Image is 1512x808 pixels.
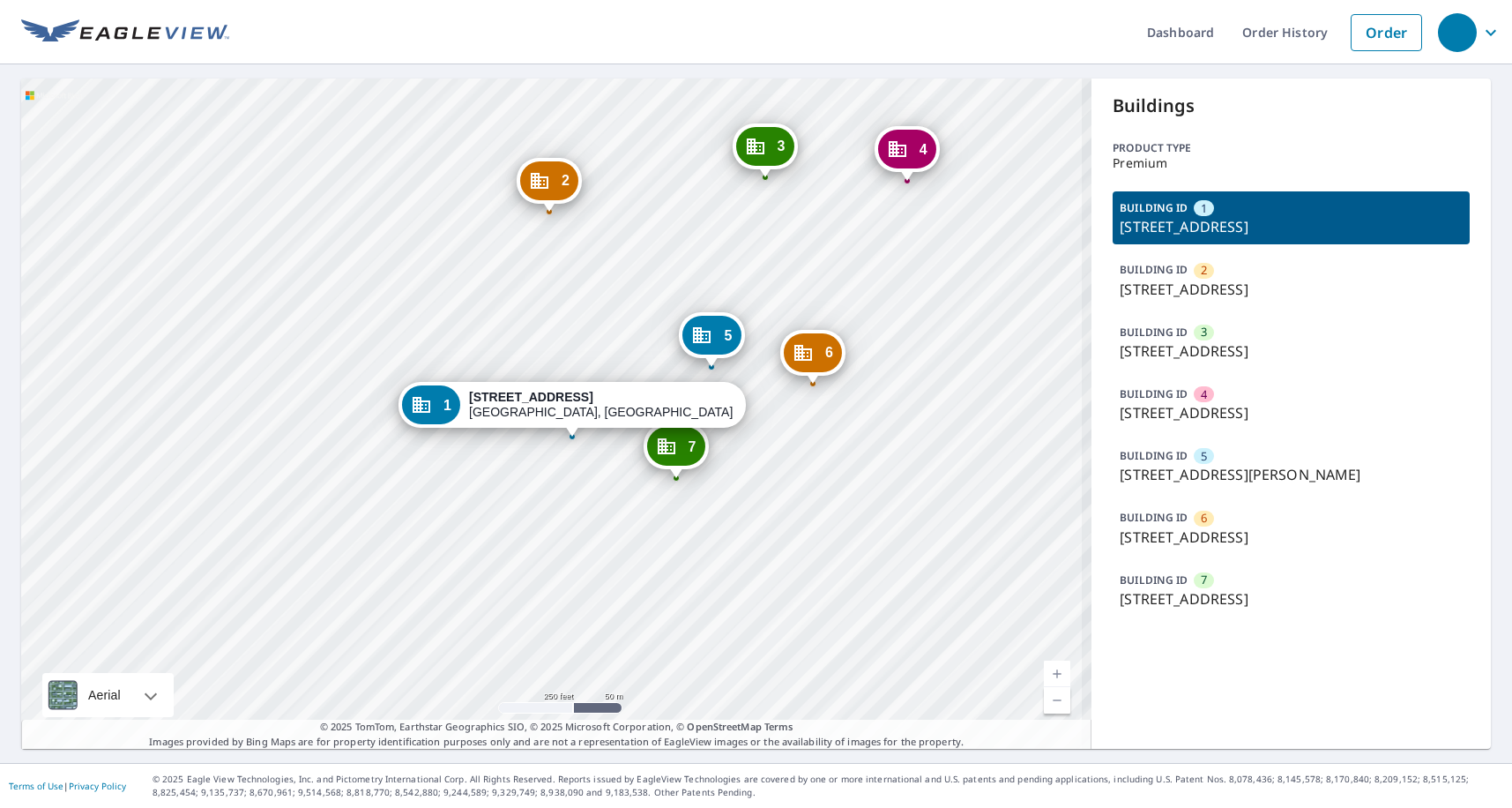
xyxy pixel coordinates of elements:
div: Dropped pin, building 4, Commercial property, 37 Wood St Harrisburg, PA 17112 [875,126,940,181]
p: [STREET_ADDRESS] [1120,340,1463,362]
span: 2 [1201,262,1207,279]
a: Privacy Policy [69,780,126,792]
div: Aerial [42,673,174,717]
p: Images provided by Bing Maps are for property identification purposes only and are not a represen... [21,720,1091,749]
span: © 2025 TomTom, Earthstar Geographics SIO, © 2025 Microsoft Corporation, © [320,720,793,735]
p: [STREET_ADDRESS] [1120,402,1463,423]
span: 2 [562,174,570,187]
a: Terms [764,720,793,733]
p: [STREET_ADDRESS] [1120,216,1463,237]
span: 7 [689,440,696,453]
p: BUILDING ID [1120,572,1188,587]
img: EV Logo [21,19,229,46]
span: 5 [724,329,732,342]
div: [GEOGRAPHIC_DATA], [GEOGRAPHIC_DATA] 17112 [469,390,734,420]
span: 4 [1201,386,1207,403]
span: 1 [443,399,451,412]
p: [STREET_ADDRESS] [1120,527,1463,548]
div: Dropped pin, building 2, Commercial property, 2217 Forest Hills Dr Harrisburg, PA 17112 [517,158,582,213]
span: 6 [825,346,833,359]
span: 3 [778,139,786,153]
p: Product type [1113,140,1470,156]
p: Buildings [1113,93,1470,119]
strong: [STREET_ADDRESS] [469,390,593,404]
p: [STREET_ADDRESS] [1120,279,1463,300]
span: 1 [1201,200,1207,217]
a: OpenStreetMap [687,720,761,733]
p: [STREET_ADDRESS] [1120,588,1463,610]
div: Dropped pin, building 7, Commercial property, 2201 Forest Hills Dr Harrisburg, PA 17112 [644,423,709,478]
span: 3 [1201,324,1207,340]
div: Aerial [83,673,126,717]
a: Current Level 17.584962500721154, Zoom Out [1044,687,1070,714]
a: Terms of Use [9,780,63,792]
div: Dropped pin, building 1, Commercial property, 2205 Forest Hills Dr Harrisburg, PA 17112 [398,382,746,437]
span: 7 [1201,572,1207,588]
div: Dropped pin, building 3, Commercial property, 2215 Forest Hills Dr Harrisburg, PA 17112 [733,123,798,178]
p: | [9,781,126,791]
span: 5 [1201,448,1207,465]
span: 4 [920,143,927,156]
p: BUILDING ID [1120,200,1188,215]
a: Order [1351,14,1422,51]
p: BUILDING ID [1120,262,1188,277]
p: Premium [1113,156,1470,170]
p: [STREET_ADDRESS][PERSON_NAME] [1120,464,1463,485]
p: BUILDING ID [1120,510,1188,525]
p: © 2025 Eagle View Technologies, Inc. and Pictometry International Corp. All Rights Reserved. Repo... [153,773,1503,799]
a: Current Level 17.584962500721154, Zoom In [1044,661,1070,687]
div: Dropped pin, building 5, Commercial property, 9 Wood St Lower Paxton, PA 17112 [679,312,744,367]
span: 6 [1201,510,1207,527]
p: BUILDING ID [1120,386,1188,401]
p: BUILDING ID [1120,448,1188,463]
p: BUILDING ID [1120,325,1188,340]
div: Dropped pin, building 6, Commercial property, 15 Wood St Harrisburg, PA 17112 [780,330,845,385]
